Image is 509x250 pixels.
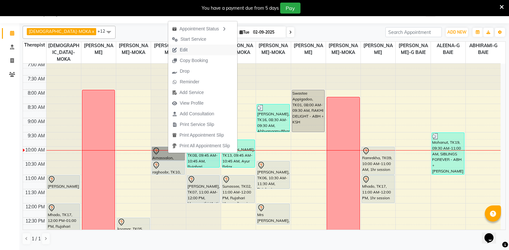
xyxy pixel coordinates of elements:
span: Add Consultation [180,110,214,117]
div: You have a payment due from 5 days [202,5,279,12]
span: [PERSON_NAME]-G BAIE [396,42,430,57]
div: 10:00 AM [24,147,46,153]
span: [PERSON_NAME]-MOKA [256,42,290,57]
div: Therapist [23,42,46,48]
div: 12:30 PM [24,218,46,224]
span: [PERSON_NAME] [151,42,186,57]
img: add-service.png [172,90,177,95]
span: Tue [238,30,251,35]
span: [PERSON_NAME]-MOKA [221,42,256,57]
span: Edit [180,47,188,53]
div: 8:00 AM [26,90,46,97]
span: [PERSON_NAME] [361,42,395,57]
span: [PERSON_NAME] [291,42,326,57]
div: Mohanut, TK19, 09:30 AM-11:00 AM, SIBLINGS FOREVER - ABH + [PERSON_NAME] [432,133,464,174]
div: 7:00 AM [26,61,46,68]
span: 1 / 1 [32,235,41,242]
button: Pay [280,3,300,14]
div: 9:30 AM [26,132,46,139]
span: [DEMOGRAPHIC_DATA]-MOKA [46,42,81,63]
div: 8:30 AM [26,104,46,111]
span: Print Service Slip [180,121,214,128]
input: Search Appointment [385,27,442,37]
div: Mrs [PERSON_NAME], TK12, 12:00 PM-12:45 PM, Reflexology Massage [257,204,290,224]
div: 10:30 AM [24,161,46,168]
div: [PERSON_NAME], TK08, 09:45 AM-10:45 AM, Rujahari (Ayurvedic pain relieveing massage) [187,140,220,167]
span: ADD NEW [447,30,466,35]
span: Drop [180,68,189,75]
img: printapt.png [172,133,177,138]
div: raghoobr, TK10, 10:30 AM-11:00 AM, Consultation with [PERSON_NAME] at [GEOGRAPHIC_DATA] [152,161,185,174]
div: Mhado, TK17, 12:00 PM-01:00 PM, Rujahari (Ayurvedic pain relieveing massage) [47,204,80,231]
div: 11:30 AM [24,189,46,196]
div: 9:00 AM [26,118,46,125]
div: [PERSON_NAME], TK13, 09:45 AM-10:45 AM, Ayur Relax (Abhyangam + Steam) [222,140,255,167]
span: [PERSON_NAME] [81,42,116,57]
span: ALEENA-G BAIE [431,42,465,57]
span: [PERSON_NAME]-MOKA [326,42,361,57]
span: [PERSON_NAME]-MOKA [116,42,151,57]
div: Swastee Appigadoo, TK01, 08:00 AM-09:30 AM, RAKHI DELIGHT - ABH + KSH [292,90,325,132]
div: [PERSON_NAME], TK16, 08:30 AM-09:30 AM, Abhyangam+Bhashpa [PERSON_NAME](Without Oil) [257,104,290,132]
div: Sunassee, TK02, 11:00 AM-12:00 PM, Rujahari (Ayurvedic pain relieveing massage) [222,175,255,203]
input: 2025-09-02 [251,27,283,37]
span: ABHIRAMI-G BAIE [466,42,501,57]
span: [DEMOGRAPHIC_DATA]-MOKA [29,29,91,34]
span: Copy Booking [180,57,208,64]
div: [PERSON_NAME], TK07, 11:00 AM-12:00 PM, Manasanthi (Anti stress therapy) [187,175,220,203]
div: 12:00 PM [24,203,46,210]
span: Print All Appointment Slip [179,142,230,149]
div: koomar, TK05, 12:30 PM-01:30 PM, Ayur Relax (Abhyangam + Steam) [117,218,150,245]
div: [PERSON_NAME], TK06, 10:30 AM-11:30 AM, Rujahari (Ayurvedic pain relieveing massage) [257,161,290,189]
img: apt_status.png [172,26,177,31]
div: [PERSON_NAME] Gopal, TK07, 11:00 AM-11:30 AM, ADD-ON Head, Neck and Shoulder (30Min.) [47,175,80,189]
div: Appointment Status [168,23,237,34]
a: x [91,29,94,34]
iframe: chat widget [482,224,503,244]
span: Print Appointment Slip [179,132,224,139]
div: Ramrekha, TK09, 10:00 AM-11:00 AM, 1hr session [362,147,394,174]
div: 11:00 AM [24,175,46,182]
span: +12 [97,28,110,34]
button: ADD NEW [446,28,468,37]
span: View Profile [180,100,204,107]
div: Mhado, TK17, 11:00 AM-12:00 PM, 1hr session [362,175,394,203]
img: printall.png [172,143,177,148]
div: 7:30 AM [26,76,46,82]
span: Add Service [179,89,204,96]
span: Start Service [180,36,206,43]
span: Reminder [180,78,199,85]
